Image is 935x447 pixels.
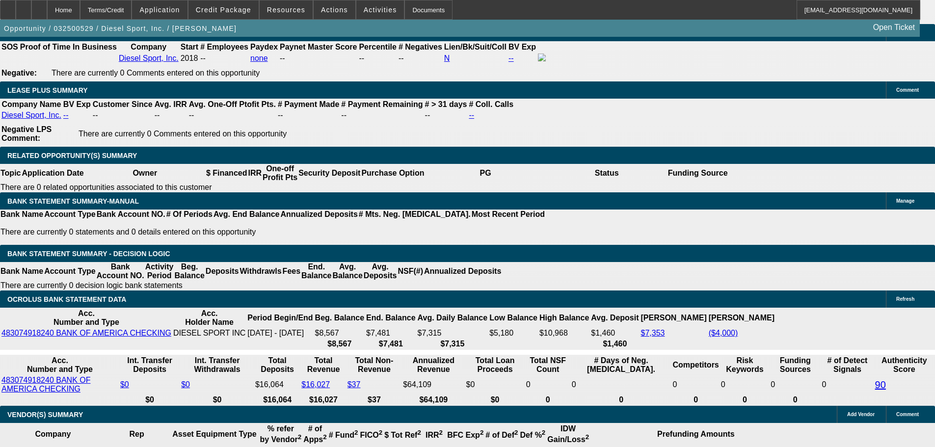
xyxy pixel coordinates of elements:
[323,433,326,441] sup: 2
[480,429,483,436] sup: 2
[247,164,262,183] th: IRR
[173,309,246,327] th: Acc. Holder Name
[120,356,180,374] th: Int. Transfer Deposits
[7,411,83,419] span: VENDOR(S) SUMMARY
[329,431,358,439] b: # Fund
[301,262,332,281] th: End. Balance
[250,43,278,51] b: Paydex
[359,43,396,51] b: Percentile
[1,329,171,337] a: 483074918240 BANK OF AMERICA CHECKING
[571,356,671,374] th: # Days of Neg. [MEDICAL_DATA].
[280,210,358,219] th: Annualized Deposits
[321,6,348,14] span: Actions
[206,164,248,183] th: $ Financed
[417,339,488,349] th: $7,315
[189,100,276,108] b: Avg. One-Off Ptofit Pts.
[366,339,416,349] th: $7,481
[586,433,589,441] sup: 2
[181,395,254,405] th: $0
[489,328,538,338] td: $5,180
[364,6,397,14] span: Activities
[399,43,442,51] b: # Negatives
[277,110,340,120] td: --
[21,164,84,183] th: Application Date
[267,6,305,14] span: Resources
[444,54,450,62] a: N
[247,328,313,338] td: [DATE] - [DATE]
[154,110,187,120] td: --
[145,262,174,281] th: Activity Period
[417,429,421,436] sup: 2
[131,43,166,51] b: Company
[896,87,919,93] span: Comment
[425,110,468,120] td: --
[485,431,518,439] b: # of Def
[514,429,518,436] sup: 2
[399,54,442,63] div: --
[260,0,313,19] button: Resources
[303,424,326,444] b: # of Apps
[173,328,246,338] td: DIESEL SPORT INC
[20,42,117,52] th: Proof of Time In Business
[424,262,502,281] th: Annualized Deposits
[120,395,180,405] th: $0
[250,54,268,62] a: none
[314,0,355,19] button: Actions
[35,430,71,438] b: Company
[298,164,361,183] th: Security Deposit
[347,380,361,389] a: $37
[205,262,240,281] th: Deposits
[1,42,19,52] th: SOS
[262,164,298,183] th: One-off Profit Pts
[7,86,88,94] span: LEASE PLUS SUMMARY
[466,375,525,394] td: $0
[341,110,423,120] td: --
[526,375,570,394] td: 0
[526,356,570,374] th: Sum of the Total NSF Count and Total Overdraft Fee Count from Ocrolus
[547,424,589,444] b: IDW Gain/Loss
[571,375,671,394] td: 0
[93,100,153,108] b: Customer Since
[539,309,589,327] th: High Balance
[347,356,401,374] th: Total Non-Revenue
[417,309,488,327] th: Avg. Daily Balance
[770,356,820,374] th: Funding Sources
[119,54,179,62] a: Diesel Sport, Inc.
[875,379,886,390] a: 90
[213,210,280,219] th: Avg. End Balance
[366,328,416,338] td: $7,481
[347,395,401,405] th: $37
[471,210,545,219] th: Most Recent Period
[96,262,145,281] th: Bank Account NO.
[869,19,919,36] a: Open Ticket
[489,309,538,327] th: Low Balance
[447,431,483,439] b: BFC Exp
[821,375,873,394] td: 0
[668,164,728,183] th: Funding Source
[139,6,180,14] span: Application
[379,429,382,436] sup: 2
[181,356,254,374] th: Int. Transfer Withdrawals
[709,329,738,337] a: ($4,000)
[4,25,237,32] span: Opportunity / 032500529 / Diesel Sport, Inc. / [PERSON_NAME]
[359,54,396,63] div: --
[354,429,358,436] sup: 2
[278,100,339,108] b: # Payment Made
[301,380,330,389] a: $16,027
[181,43,198,51] b: Start
[526,395,570,405] th: 0
[255,395,300,405] th: $16,064
[590,328,639,338] td: $1,460
[44,210,96,219] th: Account Type
[280,43,357,51] b: Paynet Master Score
[821,356,873,374] th: # of Detect Signals
[1,125,52,142] b: Negative LPS Comment:
[172,430,256,438] b: Asset Equipment Type
[896,198,914,204] span: Manage
[508,43,536,51] b: BV Exp
[384,431,421,439] b: $ Tot Ref
[196,6,251,14] span: Credit Package
[366,309,416,327] th: End. Balance
[332,262,363,281] th: Avg. Balance
[155,100,187,108] b: Avg. IRR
